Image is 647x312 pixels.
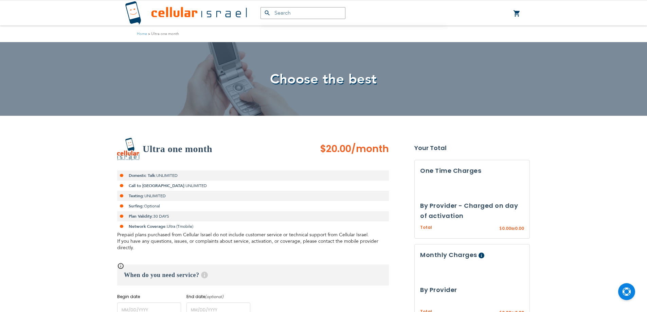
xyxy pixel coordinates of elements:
p: Prepaid plans purchased from Cellular Israel do not include customer service or technical support... [117,232,389,251]
span: $ [499,226,502,232]
span: $20.00 [320,142,351,155]
li: UNLIMITED [117,170,389,181]
strong: Domestic Talk: [129,173,156,178]
li: 30 DAYS [117,211,389,221]
img: Cellular Israel Logo [125,1,247,25]
label: End date [186,294,250,300]
i: (optional) [205,294,224,299]
li: Optional [117,201,389,211]
span: Help [201,272,208,278]
h3: When do you need service? [117,264,389,286]
span: /month [351,142,389,156]
li: Ultra one month [147,31,179,37]
strong: Texting: [129,193,144,199]
span: Monthly Charges [420,251,477,259]
a: Home [137,31,147,36]
img: Ultra one month [117,138,139,160]
li: UNLIMITED [117,191,389,201]
span: 0.00 [502,225,511,231]
span: Total [420,224,432,231]
label: Begin date [117,294,181,300]
h2: Ultra one month [143,142,212,156]
span: Help [479,253,484,258]
li: UNLIMITED [117,181,389,191]
strong: Plan Validity: [129,214,153,219]
strong: Call to [GEOGRAPHIC_DATA]: [129,183,185,188]
strong: Surfing: [129,203,144,209]
li: Ultra (Tmobile) [117,221,389,232]
h3: One Time Charges [420,166,524,176]
span: 0.00 [515,225,524,231]
h3: By Provider [420,285,524,295]
strong: Network Coverage: [129,224,167,229]
span: ₪ [511,226,515,232]
strong: Your Total [414,143,530,153]
input: Search [260,7,345,19]
h3: By Provider - Charged on day of activation [420,201,524,221]
span: Choose the best [270,70,377,89]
